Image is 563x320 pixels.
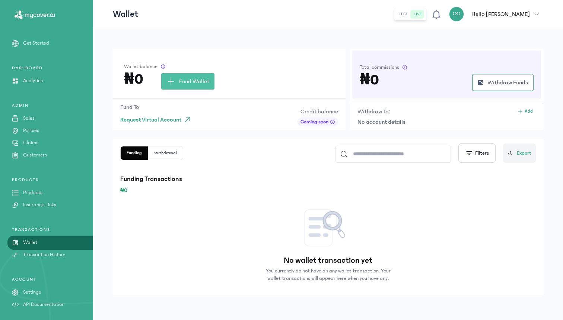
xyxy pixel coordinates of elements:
[263,267,393,282] p: You currently do not have an any wallet transaction. Your wallet transactions will appear here wh...
[503,143,536,163] button: Export
[517,149,531,157] span: Export
[124,73,143,85] h3: ₦0
[23,301,64,308] p: API Documentation
[360,74,379,86] h3: ₦0
[113,8,138,20] p: Wallet
[23,288,41,296] p: Settings
[23,127,39,135] p: Policies
[487,78,528,87] span: Withdraw Funds
[23,201,56,209] p: Insurance Links
[120,174,536,184] p: Funding Transactions
[472,74,534,91] button: Withdraw Funds
[23,139,38,147] p: Claims
[23,114,35,122] p: Sales
[23,77,43,85] p: Analytics
[148,146,183,160] button: Withdrawal
[121,146,148,160] button: Funding
[525,109,533,114] span: Add
[161,73,214,90] button: Fund Wallet
[449,7,464,22] div: OO
[396,10,411,19] button: test
[23,189,42,197] p: Products
[298,107,338,116] p: Credit balance
[357,107,391,116] p: Withdraw To:
[120,186,536,195] p: ₦0
[23,151,47,159] p: Customers
[360,64,399,71] span: Total commissions
[23,251,65,259] p: Transaction History
[458,143,496,163] button: Filters
[179,77,209,86] span: Fund Wallet
[357,117,536,126] p: No account details
[411,10,425,19] button: live
[120,115,181,124] span: Request Virtual Account
[124,63,158,70] span: Wallet balance
[120,103,195,111] p: Fund To
[471,10,530,19] p: Hello [PERSON_NAME]
[449,7,543,22] button: OOHello [PERSON_NAME]
[23,239,37,246] p: Wallet
[514,107,536,116] button: Add
[23,39,49,47] p: Get Started
[120,113,195,126] button: Request Virtual Account
[300,118,328,126] span: Coming soon
[284,255,372,266] p: No wallet transaction yet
